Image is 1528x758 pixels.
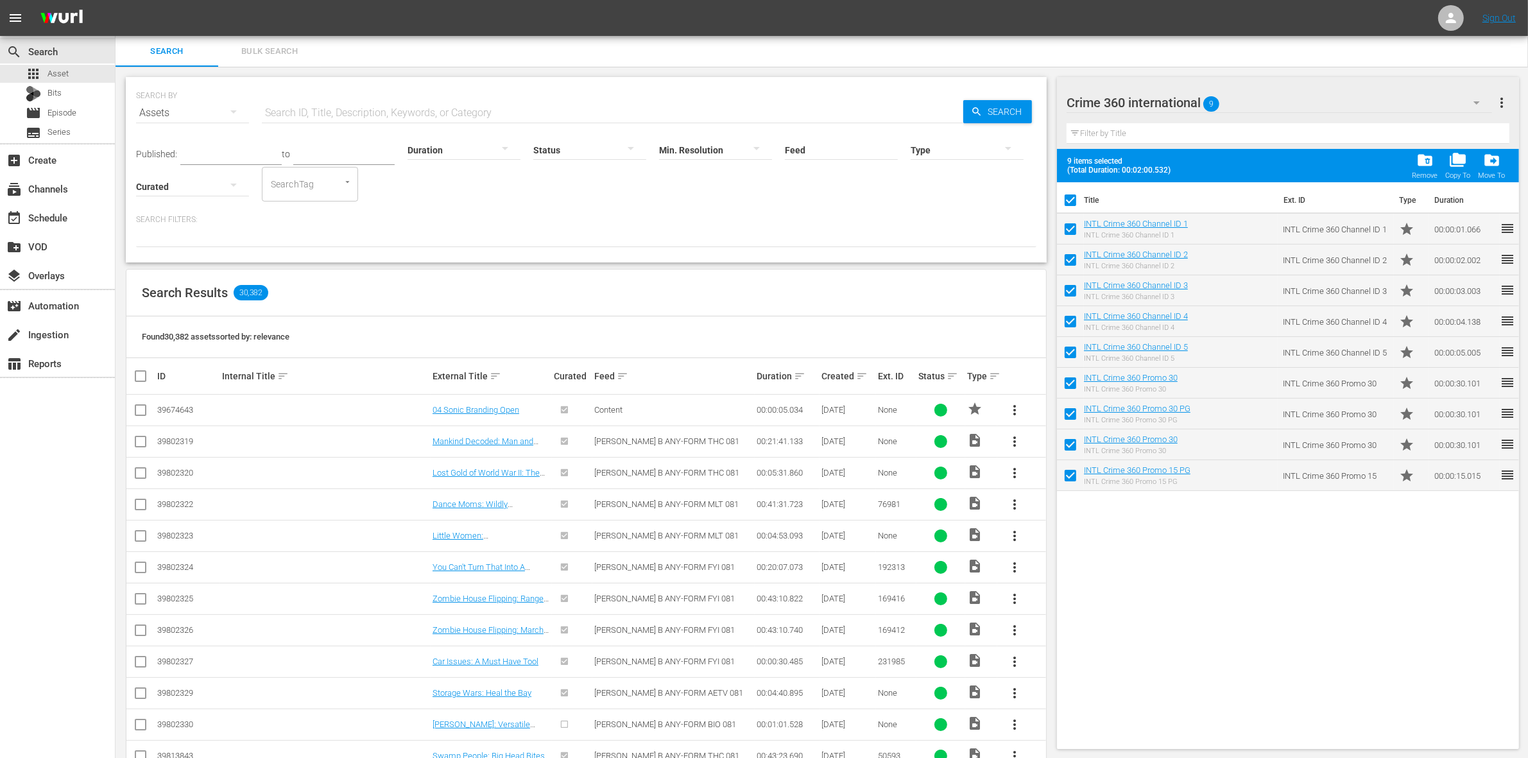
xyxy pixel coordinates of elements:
span: more_vert [1007,528,1022,544]
td: 00:00:04.138 [1429,306,1500,337]
button: Remove [1408,148,1441,184]
button: more_vert [999,646,1030,677]
button: more_vert [999,458,1030,488]
button: Open [341,176,354,188]
span: 9 items selected [1067,157,1176,166]
div: INTL Crime 360 Channel ID 5 [1084,354,1188,363]
div: 39802330 [157,719,218,729]
div: Created [821,368,874,384]
span: Promo [1399,221,1414,237]
a: Dance Moms: Wildly Inappropriate [433,499,513,519]
span: Video [967,621,983,637]
span: Remove Item From Workspace [1408,148,1441,184]
span: [PERSON_NAME] B ANY-FORM MLT 081 [594,499,739,509]
div: Copy To [1445,171,1470,180]
span: Video [967,684,983,700]
span: Video [967,495,983,511]
span: [PERSON_NAME] B ANY-FORM FYI 081 [594,594,735,603]
td: INTL Crime 360 Channel ID 4 [1278,306,1394,337]
span: Promo [1399,375,1414,391]
span: Video [967,558,983,574]
span: Search Results [142,285,228,300]
span: Bulk Search [226,44,313,59]
th: Duration [1427,182,1504,218]
span: (Total Duration: 00:02:00.532) [1067,166,1176,175]
span: 192313 [878,562,905,572]
span: folder_copy [1449,151,1466,169]
div: Assets [136,95,249,131]
div: INTL Crime 360 Channel ID 2 [1084,262,1188,270]
span: reorder [1500,467,1515,483]
span: reorder [1500,375,1515,390]
button: more_vert [999,615,1030,646]
div: None [878,719,914,729]
span: sort [277,370,289,382]
button: more_vert [1494,87,1509,118]
span: more_vert [1007,717,1022,732]
div: Crime 360 international [1067,85,1492,121]
div: [DATE] [821,688,874,698]
td: INTL Crime 360 Promo 30 [1278,368,1394,399]
span: Promo [1399,345,1414,360]
span: reorder [1500,436,1515,452]
span: folder_delete [1416,151,1434,169]
div: [DATE] [821,562,874,572]
td: 00:00:30.101 [1429,429,1500,460]
span: reorder [1500,313,1515,329]
div: INTL Crime 360 Channel ID 1 [1084,231,1188,239]
div: 00:00:05.034 [757,405,818,415]
span: reorder [1500,344,1515,359]
div: 39802323 [157,531,218,540]
div: INTL Crime 360 Promo 30 PG [1084,416,1190,424]
div: 39802322 [157,499,218,509]
span: Channels [6,182,22,197]
td: INTL Crime 360 Channel ID 3 [1278,275,1394,306]
a: INTL Crime 360 Promo 15 PG [1084,465,1190,475]
span: Episode [26,105,41,121]
span: [PERSON_NAME] B ANY-FORM AETV 081 [594,688,743,698]
div: Move To [1478,171,1505,180]
div: None [878,436,914,446]
div: [DATE] [821,594,874,603]
span: Video [967,653,983,668]
div: Ext. ID [878,371,914,381]
div: Bits [26,86,41,101]
span: Asset [47,67,69,80]
button: more_vert [999,521,1030,551]
span: Episode [47,107,76,119]
div: [DATE] [821,499,874,509]
div: 39802329 [157,688,218,698]
td: 00:00:15.015 [1429,460,1500,491]
a: 04 Sonic Branding Open [433,405,519,415]
div: 39674643 [157,405,218,415]
div: 00:21:41.133 [757,436,818,446]
button: more_vert [999,489,1030,520]
img: ans4CAIJ8jUAAAAAAAAAAAAAAAAAAAAAAAAgQb4GAAAAAAAAAAAAAAAAAAAAAAAAJMjXAAAAAAAAAAAAAAAAAAAAAAAAgAT5G... [31,3,92,33]
a: Car Issues: A Must Have Tool [433,657,538,666]
span: Search [6,44,22,60]
td: INTL Crime 360 Channel ID 5 [1278,337,1394,368]
span: Series [47,126,71,139]
td: INTL Crime 360 Channel ID 2 [1278,245,1394,275]
span: more_vert [1007,591,1022,607]
div: [DATE] [821,468,874,478]
a: Little Women: [GEOGRAPHIC_DATA]: Come on Back to Me [433,531,547,560]
span: Create [6,153,22,168]
span: reorder [1500,282,1515,298]
span: Video [967,590,983,605]
a: Lost Gold of World War II: The Team Finds A Mountain of Truth [433,468,549,487]
td: INTL Crime 360 Promo 15 [1278,460,1394,491]
span: Search [983,100,1032,123]
div: 00:04:40.895 [757,688,818,698]
a: INTL Crime 360 Channel ID 1 [1084,219,1188,228]
a: Sign Out [1482,13,1516,23]
div: [DATE] [821,405,874,415]
div: [DATE] [821,625,874,635]
th: Title [1084,182,1276,218]
span: Published: [136,149,177,159]
a: INTL Crime 360 Channel ID 3 [1084,280,1188,290]
button: more_vert [999,678,1030,709]
span: [PERSON_NAME] B ANY-FORM MLT 081 [594,531,739,540]
span: PROMO [967,401,983,417]
span: sort [617,370,628,382]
